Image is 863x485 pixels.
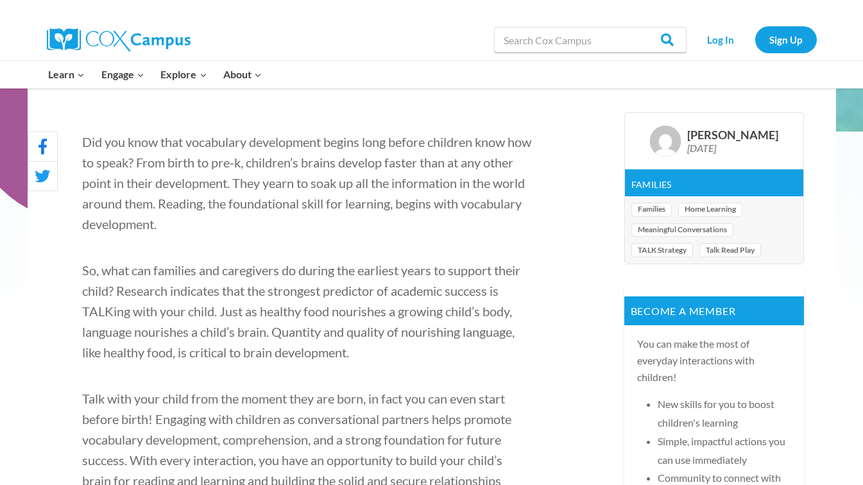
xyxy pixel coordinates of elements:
[40,61,94,88] button: Child menu of Learn
[215,61,270,88] button: Child menu of About
[82,132,531,234] p: Did you know that vocabulary development begins long before children know how to speak? From birt...
[631,179,672,190] a: Families
[637,336,791,385] p: You can make the most of everyday interactions with children!
[494,27,687,53] input: Search Cox Campus
[687,142,778,154] div: [DATE]
[631,243,693,257] a: TALK Strategy
[755,26,817,53] a: Sign Up
[631,203,672,217] a: Families
[47,28,191,51] img: Cox Campus
[693,26,749,53] a: Log In
[687,128,778,142] div: [PERSON_NAME]
[82,260,531,362] p: So, what can families and caregivers do during the earliest years to support their child? Researc...
[693,26,817,53] nav: Secondary Navigation
[678,203,742,217] a: Home Learning
[631,223,733,237] a: Meaningful Conversations
[624,296,804,326] p: Become a member
[658,432,791,470] li: Simple, impactful actions you can use immediately
[40,61,270,88] nav: Primary Navigation
[658,395,791,432] li: New skills for you to boost children's learning
[93,61,153,88] button: Child menu of Engage
[153,61,216,88] button: Child menu of Explore
[699,243,761,257] a: Talk Read Play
